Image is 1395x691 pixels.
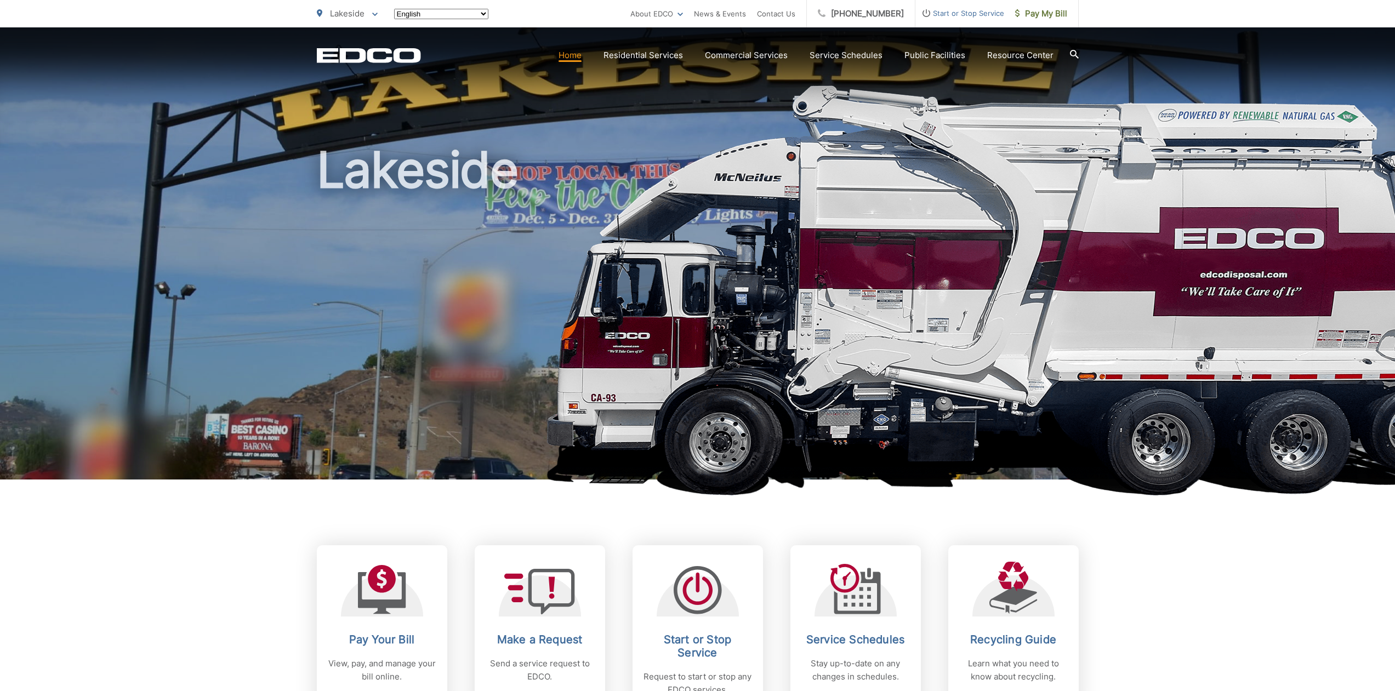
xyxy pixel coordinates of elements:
a: Contact Us [757,7,795,20]
span: Pay My Bill [1015,7,1067,20]
a: News & Events [694,7,746,20]
a: Resource Center [987,49,1054,62]
h2: Make a Request [486,633,594,646]
h1: Lakeside [317,142,1079,489]
p: Stay up-to-date on any changes in schedules. [801,657,910,683]
h2: Service Schedules [801,633,910,646]
p: View, pay, and manage your bill online. [328,657,436,683]
a: Home [559,49,582,62]
a: About EDCO [630,7,683,20]
a: Public Facilities [904,49,965,62]
a: EDCD logo. Return to the homepage. [317,48,421,63]
p: Send a service request to EDCO. [486,657,594,683]
select: Select a language [394,9,488,19]
h2: Recycling Guide [959,633,1068,646]
h2: Start or Stop Service [644,633,752,659]
h2: Pay Your Bill [328,633,436,646]
a: Commercial Services [705,49,788,62]
span: Lakeside [330,8,365,19]
a: Service Schedules [810,49,882,62]
p: Learn what you need to know about recycling. [959,657,1068,683]
a: Residential Services [603,49,683,62]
